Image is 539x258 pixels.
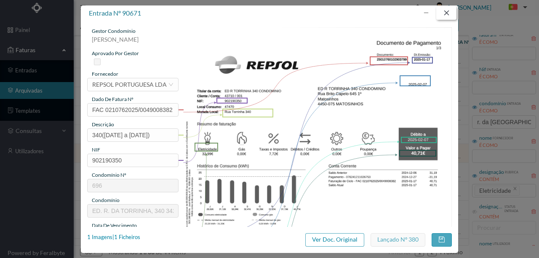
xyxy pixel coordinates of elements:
span: aprovado por gestor [92,50,139,56]
span: gestor condomínio [92,28,136,34]
div: 1 Imagens | 1 Ficheiros [87,233,140,242]
i: icon: down [168,82,173,87]
span: data de vencimento [92,222,137,229]
span: descrição [92,121,114,128]
span: fornecedor [92,71,118,77]
span: condomínio nº [92,172,126,178]
span: condomínio [92,197,120,203]
div: [PERSON_NAME] [87,35,179,50]
span: dado de fatura nº [92,96,133,102]
span: entrada nº 90671 [89,9,141,17]
span: NIF [92,146,100,153]
div: REPSOL PORTUGUESA LDA [92,78,167,91]
button: Lançado nº 380 [371,233,425,247]
button: Ver Doc. Original [305,233,364,247]
button: PT [502,1,531,14]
